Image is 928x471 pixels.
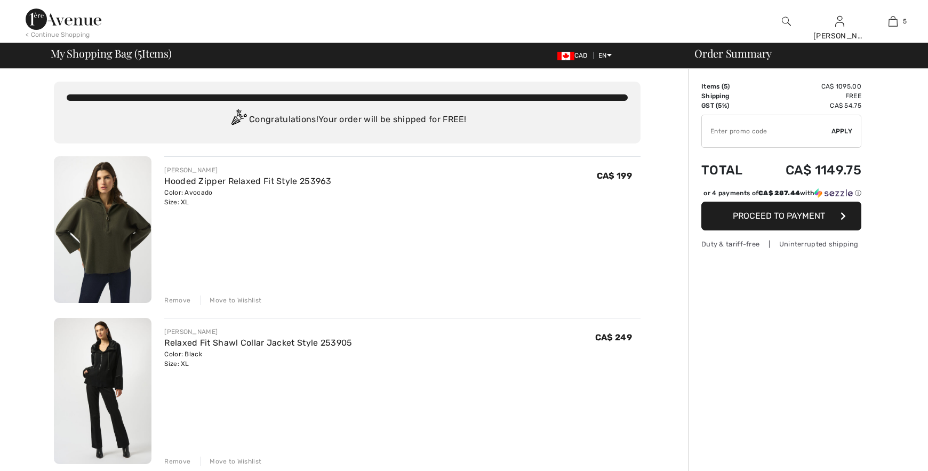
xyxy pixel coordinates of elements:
img: search the website [782,15,791,28]
td: CA$ 54.75 [758,101,861,110]
div: Color: Avocado Size: XL [164,188,331,207]
div: or 4 payments of with [703,188,861,198]
div: Move to Wishlist [201,457,261,466]
img: My Info [835,15,844,28]
td: CA$ 1149.75 [758,152,861,188]
span: EN [598,52,612,59]
a: Relaxed Fit Shawl Collar Jacket Style 253905 [164,338,352,348]
img: Canadian Dollar [557,52,574,60]
img: Relaxed Fit Shawl Collar Jacket Style 253905 [54,318,151,465]
a: 5 [867,15,919,28]
div: Remove [164,457,190,466]
span: CA$ 199 [597,171,632,181]
div: [PERSON_NAME] [813,30,866,42]
span: CA$ 287.44 [758,189,800,197]
a: Sign In [835,16,844,26]
div: Move to Wishlist [201,296,261,305]
span: 5 [138,45,142,59]
div: or 4 payments ofCA$ 287.44withSezzle Click to learn more about Sezzle [701,188,861,202]
div: Color: Black Size: XL [164,349,352,369]
img: Hooded Zipper Relaxed Fit Style 253963 [54,156,151,303]
span: Apply [831,126,853,136]
td: Free [758,91,861,101]
div: Order Summary [682,48,922,59]
span: 5 [724,83,727,90]
div: [PERSON_NAME] [164,165,331,175]
span: 5 [903,17,907,26]
td: GST (5%) [701,101,758,110]
span: Proceed to Payment [733,211,825,221]
div: [PERSON_NAME] [164,327,352,337]
img: 1ère Avenue [26,9,101,30]
img: Congratulation2.svg [228,109,249,131]
span: My Shopping Bag ( Items) [51,48,172,59]
input: Promo code [702,115,831,147]
img: My Bag [889,15,898,28]
td: Total [701,152,758,188]
img: Sezzle [814,188,853,198]
td: Items ( ) [701,82,758,91]
td: CA$ 1095.00 [758,82,861,91]
button: Proceed to Payment [701,202,861,230]
td: Shipping [701,91,758,101]
div: Remove [164,296,190,305]
span: CAD [557,52,592,59]
div: Congratulations! Your order will be shipped for FREE! [67,109,628,131]
a: Hooded Zipper Relaxed Fit Style 253963 [164,176,331,186]
div: Duty & tariff-free | Uninterrupted shipping [701,239,861,249]
span: CA$ 249 [595,332,632,342]
div: < Continue Shopping [26,30,90,39]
